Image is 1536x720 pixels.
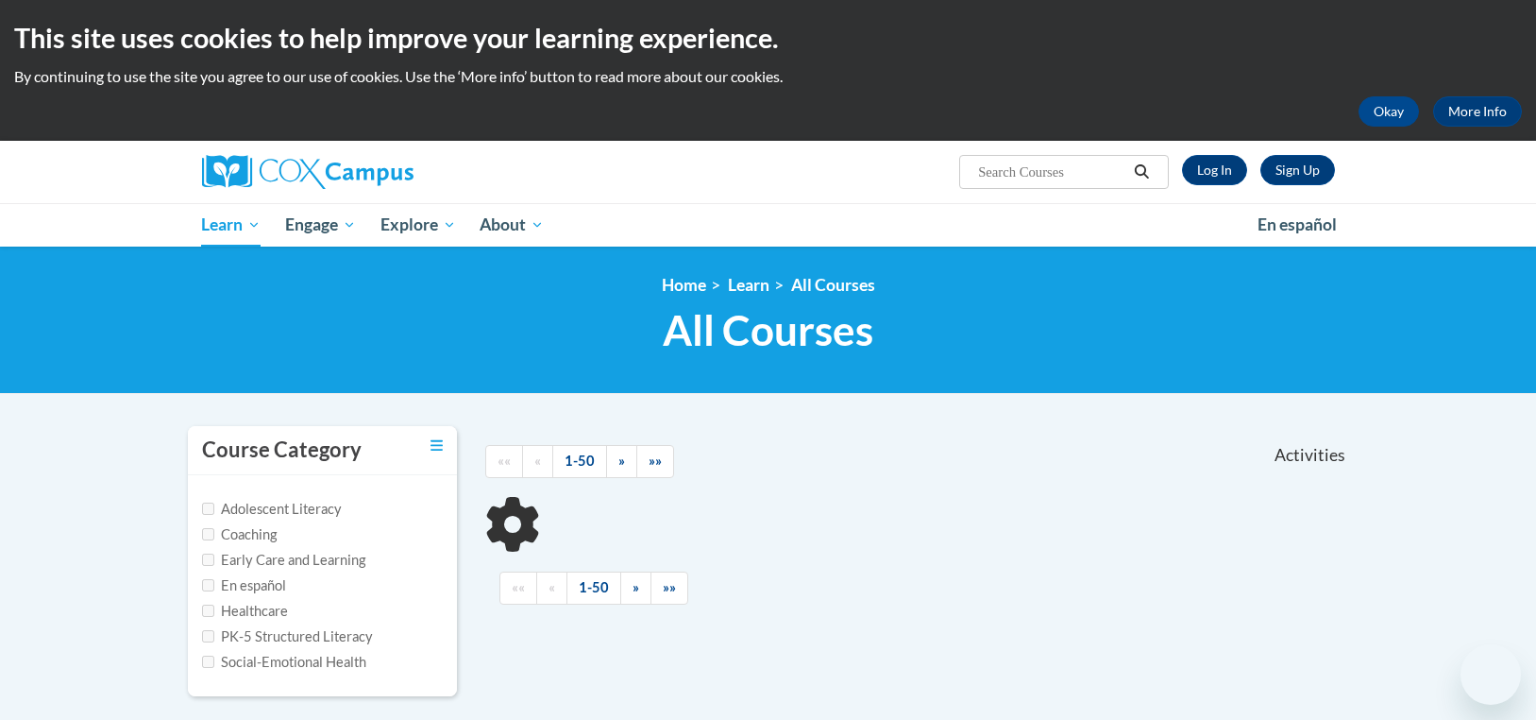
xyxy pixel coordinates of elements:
a: 1-50 [566,572,621,605]
iframe: Button to launch messaging window [1460,644,1521,705]
label: PK-5 Structured Literacy [202,626,373,647]
a: Learn [728,275,769,295]
input: Checkbox for Options [202,630,214,643]
label: Adolescent Literacy [202,499,342,520]
span: »» [663,579,676,595]
a: Register [1260,155,1335,185]
a: Begining [485,445,523,478]
a: Learn [190,203,274,247]
p: By continuing to use the site you agree to our use of cookies. Use the ‘More info’ button to read... [14,66,1522,87]
span: » [618,453,625,469]
span: « [534,453,541,469]
a: 1-50 [552,445,607,478]
span: En español [1257,214,1337,234]
span: About [480,214,544,236]
input: Checkbox for Options [202,656,214,668]
input: Checkbox for Options [202,605,214,617]
a: Next [620,572,651,605]
a: End [650,572,688,605]
a: Home [662,275,706,295]
span: « [549,579,555,595]
label: En español [202,575,286,596]
h2: This site uses cookies to help improve your learning experience. [14,19,1522,57]
a: En español [1245,205,1349,245]
label: Early Care and Learning [202,550,365,571]
input: Checkbox for Options [202,579,214,591]
label: Coaching [202,524,277,545]
label: Healthcare [202,601,288,622]
a: Previous [536,572,567,605]
a: More Info [1433,96,1522,127]
a: About [467,203,556,247]
img: Cox Campus [202,155,414,189]
button: Search [1127,161,1156,183]
input: Search Courses [976,161,1127,183]
input: Checkbox for Options [202,503,214,515]
span: » [633,579,639,595]
span: «« [498,453,511,469]
span: »» [649,453,662,469]
span: Learn [201,214,261,236]
a: Begining [499,572,537,605]
span: All Courses [663,305,873,355]
label: Social-Emotional Health [202,652,366,673]
a: Next [606,445,637,478]
a: Explore [368,203,468,247]
input: Checkbox for Options [202,554,214,566]
span: Activities [1274,445,1345,466]
span: «« [512,579,525,595]
a: Engage [273,203,368,247]
span: Explore [380,214,456,236]
a: Previous [522,445,553,478]
a: All Courses [791,275,875,295]
a: End [636,445,674,478]
a: Log In [1182,155,1247,185]
span: Engage [285,214,356,236]
h3: Course Category [202,436,362,465]
button: Okay [1359,96,1419,127]
a: Toggle collapse [430,436,443,456]
div: Main menu [174,203,1363,247]
a: Cox Campus [202,155,561,189]
input: Checkbox for Options [202,528,214,540]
